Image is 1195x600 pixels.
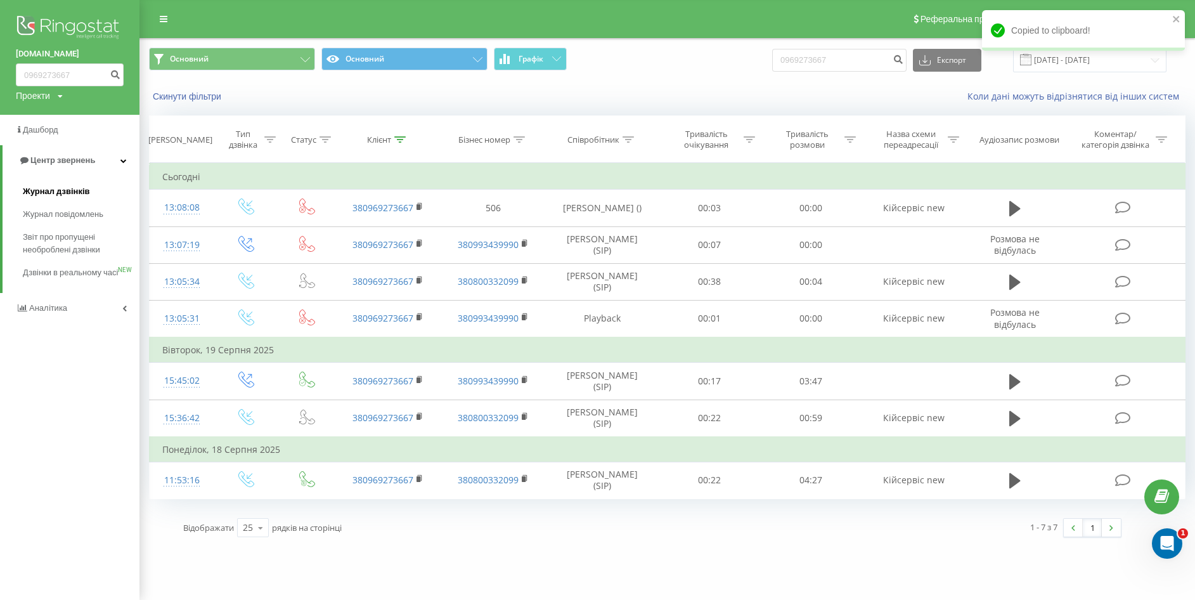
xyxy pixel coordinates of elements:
[659,263,760,300] td: 00:38
[162,270,202,294] div: 13:05:34
[291,134,316,145] div: Статус
[367,134,391,145] div: Клієнт
[16,89,50,102] div: Проекти
[877,129,945,150] div: Назва схеми переадресації
[861,263,966,300] td: Кійсервіс new
[458,238,519,251] a: 380993439990
[1172,14,1181,26] button: close
[352,312,413,324] a: 380969273667
[243,521,253,534] div: 25
[16,13,124,44] img: Ringostat logo
[23,208,103,221] span: Журнал повідомлень
[183,522,234,533] span: Відображати
[458,275,519,287] a: 380800332099
[546,190,659,226] td: [PERSON_NAME] ()
[23,125,58,134] span: Дашборд
[861,300,966,337] td: Кійсервіс new
[659,226,760,263] td: 00:07
[162,468,202,493] div: 11:53:16
[982,10,1185,51] div: Copied to clipboard!
[659,363,760,400] td: 00:17
[760,190,862,226] td: 00:00
[659,190,760,226] td: 00:03
[990,233,1040,256] span: Розмова не відбулась
[861,190,966,226] td: Кійсервіс new
[546,300,659,337] td: Playback
[673,129,740,150] div: Тривалість очікування
[773,129,841,150] div: Тривалість розмови
[148,134,212,145] div: [PERSON_NAME]
[16,63,124,86] input: Пошук за номером
[1152,528,1182,559] iframe: Intercom live chat
[546,400,659,437] td: [PERSON_NAME] (SIP)
[760,300,862,337] td: 00:00
[150,337,1185,363] td: Вівторок, 19 Серпня 2025
[1178,528,1188,538] span: 1
[659,462,760,499] td: 00:22
[23,226,139,261] a: Звіт про пропущені необроблені дзвінки
[920,14,1014,24] span: Реферальна програма
[1078,129,1153,150] div: Коментар/категорія дзвінка
[546,263,659,300] td: [PERSON_NAME] (SIP)
[3,145,139,176] a: Центр звернень
[659,300,760,337] td: 00:01
[760,226,862,263] td: 00:00
[760,263,862,300] td: 00:04
[1083,519,1102,537] a: 1
[23,180,139,203] a: Журнал дзвінків
[458,412,519,424] a: 380800332099
[23,203,139,226] a: Журнал повідомлень
[441,190,546,226] td: 506
[352,412,413,424] a: 380969273667
[16,48,124,60] a: [DOMAIN_NAME]
[458,375,519,387] a: 380993439990
[494,48,567,70] button: Графік
[170,54,209,64] span: Основний
[979,134,1059,145] div: Аудіозапис розмови
[546,226,659,263] td: [PERSON_NAME] (SIP)
[23,231,133,256] span: Звіт про пропущені необроблені дзвінки
[546,363,659,400] td: [PERSON_NAME] (SIP)
[760,462,862,499] td: 04:27
[913,49,981,72] button: Експорт
[458,474,519,486] a: 380800332099
[23,266,118,279] span: Дзвінки в реальному часі
[352,238,413,251] a: 380969273667
[29,303,67,313] span: Аналiтика
[162,406,202,431] div: 15:36:42
[149,48,315,70] button: Основний
[990,306,1040,330] span: Розмова не відбулась
[162,306,202,331] div: 13:05:31
[225,129,261,150] div: Тип дзвінка
[352,275,413,287] a: 380969273667
[760,400,862,437] td: 00:59
[150,437,1185,462] td: Понеділок, 18 Серпня 2025
[162,233,202,258] div: 13:07:19
[861,400,966,437] td: Кійсервіс new
[23,261,139,284] a: Дзвінки в реальному часіNEW
[861,462,966,499] td: Кійсервіс new
[519,55,543,63] span: Графік
[352,375,413,387] a: 380969273667
[760,363,862,400] td: 03:47
[772,49,907,72] input: Пошук за номером
[458,312,519,324] a: 380993439990
[352,202,413,214] a: 380969273667
[321,48,488,70] button: Основний
[1030,521,1057,533] div: 1 - 7 з 7
[567,134,619,145] div: Співробітник
[967,90,1185,102] a: Коли дані можуть відрізнятися вiд інших систем
[149,91,228,102] button: Скинути фільтри
[352,474,413,486] a: 380969273667
[272,522,342,533] span: рядків на сторінці
[162,368,202,393] div: 15:45:02
[546,462,659,499] td: [PERSON_NAME] (SIP)
[23,185,90,198] span: Журнал дзвінків
[458,134,510,145] div: Бізнес номер
[659,400,760,437] td: 00:22
[162,195,202,220] div: 13:08:08
[30,155,95,165] span: Центр звернень
[150,164,1185,190] td: Сьогодні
